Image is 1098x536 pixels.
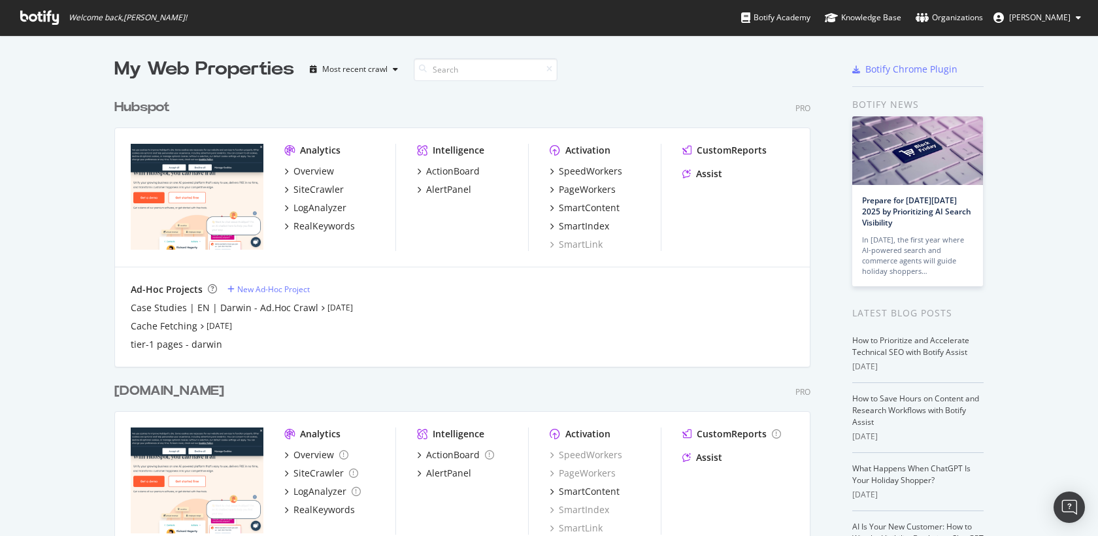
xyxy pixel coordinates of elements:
[682,451,722,464] a: Assist
[284,467,358,480] a: SiteCrawler
[682,427,781,441] a: CustomReports
[852,463,971,486] a: What Happens When ChatGPT Is Your Holiday Shopper?
[131,320,197,333] a: Cache Fetching
[322,65,388,73] div: Most recent crawl
[550,220,609,233] a: SmartIndex
[559,165,622,178] div: SpeedWorkers
[852,97,984,112] div: Botify news
[852,116,983,185] img: Prepare for Black Friday 2025 by Prioritizing AI Search Visibility
[565,144,610,157] div: Activation
[284,448,348,461] a: Overview
[293,485,346,498] div: LogAnalyzer
[293,503,355,516] div: RealKeywords
[284,201,346,214] a: LogAnalyzer
[682,167,722,180] a: Assist
[69,12,187,23] span: Welcome back, [PERSON_NAME] !
[852,431,984,443] div: [DATE]
[916,11,983,24] div: Organizations
[550,165,622,178] a: SpeedWorkers
[696,451,722,464] div: Assist
[114,56,294,82] div: My Web Properties
[559,183,616,196] div: PageWorkers
[862,195,971,228] a: Prepare for [DATE][DATE] 2025 by Prioritizing AI Search Visibility
[550,503,609,516] a: SmartIndex
[550,183,616,196] a: PageWorkers
[417,165,480,178] a: ActionBoard
[284,183,344,196] a: SiteCrawler
[131,144,263,250] img: hubspot.com
[741,11,810,24] div: Botify Academy
[426,183,471,196] div: AlertPanel
[131,301,318,314] a: Case Studies | EN | Darwin - Ad.Hoc Crawl
[697,144,767,157] div: CustomReports
[550,467,616,480] a: PageWorkers
[852,393,979,427] a: How to Save Hours on Content and Research Workflows with Botify Assist
[417,448,494,461] a: ActionBoard
[696,167,722,180] div: Assist
[852,63,957,76] a: Botify Chrome Plugin
[426,448,480,461] div: ActionBoard
[293,220,355,233] div: RealKeywords
[559,201,620,214] div: SmartContent
[682,144,767,157] a: CustomReports
[565,427,610,441] div: Activation
[237,284,310,295] div: New Ad-Hoc Project
[131,427,263,533] img: hubspot-bulkdataexport.com
[114,98,170,117] div: Hubspot
[114,382,224,401] div: [DOMAIN_NAME]
[559,220,609,233] div: SmartIndex
[550,522,603,535] a: SmartLink
[227,284,310,295] a: New Ad-Hoc Project
[293,183,344,196] div: SiteCrawler
[293,467,344,480] div: SiteCrawler
[852,489,984,501] div: [DATE]
[1009,12,1071,23] span: Ivelisse Rodriguez
[550,485,620,498] a: SmartContent
[862,235,973,276] div: In [DATE], the first year where AI-powered search and commerce agents will guide holiday shoppers…
[852,361,984,373] div: [DATE]
[1054,492,1085,523] div: Open Intercom Messenger
[293,201,346,214] div: LogAnalyzer
[305,59,403,80] button: Most recent crawl
[983,7,1091,28] button: [PERSON_NAME]
[559,485,620,498] div: SmartContent
[550,201,620,214] a: SmartContent
[300,427,341,441] div: Analytics
[300,144,341,157] div: Analytics
[852,335,969,358] a: How to Prioritize and Accelerate Technical SEO with Botify Assist
[795,386,810,397] div: Pro
[433,427,484,441] div: Intelligence
[852,306,984,320] div: Latest Blog Posts
[131,283,203,296] div: Ad-Hoc Projects
[284,165,334,178] a: Overview
[131,338,222,351] a: tier-1 pages - darwin
[293,165,334,178] div: Overview
[327,302,353,313] a: [DATE]
[865,63,957,76] div: Botify Chrome Plugin
[426,467,471,480] div: AlertPanel
[550,448,622,461] a: SpeedWorkers
[284,503,355,516] a: RealKeywords
[433,144,484,157] div: Intelligence
[825,11,901,24] div: Knowledge Base
[417,467,471,480] a: AlertPanel
[426,165,480,178] div: ActionBoard
[114,382,229,401] a: [DOMAIN_NAME]
[417,183,471,196] a: AlertPanel
[114,98,175,117] a: Hubspot
[293,448,334,461] div: Overview
[795,103,810,114] div: Pro
[550,238,603,251] a: SmartLink
[284,220,355,233] a: RealKeywords
[697,427,767,441] div: CustomReports
[207,320,232,331] a: [DATE]
[414,58,557,81] input: Search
